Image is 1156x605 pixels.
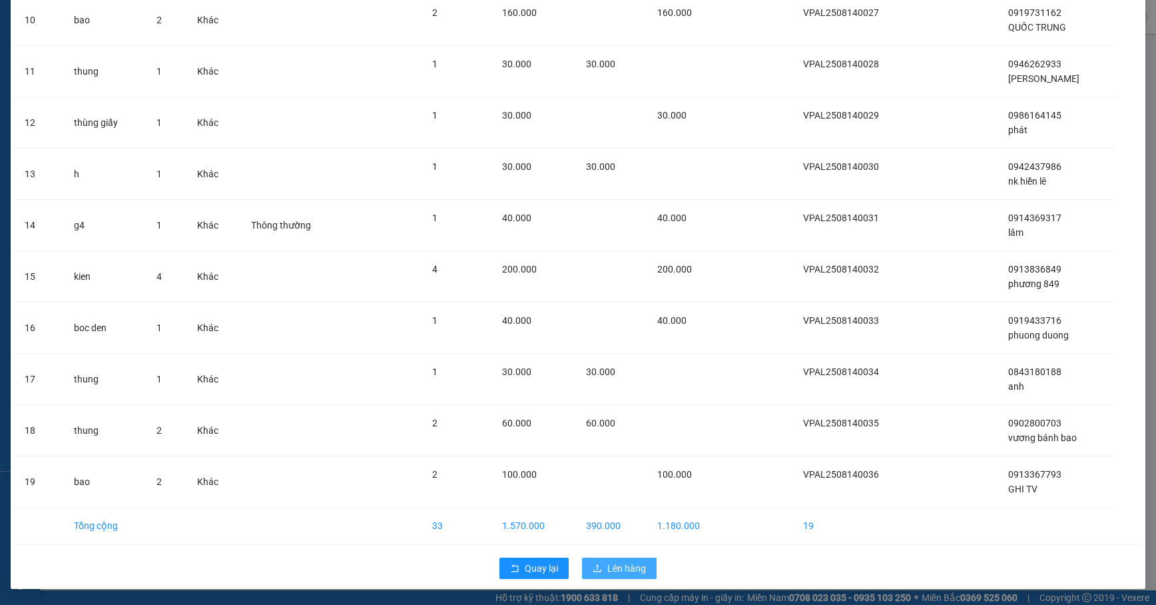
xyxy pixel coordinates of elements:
span: 40.000 [657,315,687,326]
span: 1 [432,213,437,223]
td: Khác [186,97,240,149]
span: 40.000 [502,213,531,223]
span: VPAL2508140033 [803,315,879,326]
span: 60.000 [502,418,531,428]
span: VPAL2508140029 [803,110,879,121]
span: anh [1008,381,1024,392]
span: 30.000 [586,59,615,69]
span: 0843180188 [1008,366,1061,377]
td: 12 [14,97,63,149]
span: 30.000 [586,366,615,377]
td: Khác [186,456,240,508]
b: GỬI : VP An Lạc [17,97,146,119]
span: 30.000 [502,110,531,121]
span: 2 [156,15,162,25]
span: 1 [156,117,162,128]
span: 160.000 [502,7,537,18]
span: VPAL2508140028 [803,59,879,69]
span: 40.000 [502,315,531,326]
span: 0919731162 [1008,7,1061,18]
span: upload [593,564,602,574]
span: 0914369317 [1008,213,1061,223]
td: kien [63,251,146,302]
span: Quay lại [525,561,558,576]
span: VPAL2508140027 [803,7,879,18]
span: 2 [156,425,162,436]
td: Khác [186,354,240,405]
span: 1 [432,59,437,69]
span: 1 [432,110,437,121]
td: Khác [186,251,240,302]
span: 1 [156,374,162,384]
td: Tổng cộng [63,508,146,544]
td: 14 [14,200,63,251]
span: 40.000 [657,213,687,223]
td: 15 [14,251,63,302]
span: 1 [156,220,162,231]
td: Khác [186,149,240,200]
span: 0913836849 [1008,264,1061,275]
span: 100.000 [502,469,537,480]
td: 17 [14,354,63,405]
span: Lên hàng [607,561,646,576]
span: VPAL2508140031 [803,213,879,223]
span: 4 [156,271,162,282]
span: 30.000 [502,161,531,172]
span: 100.000 [657,469,692,480]
li: 26 Phó Cơ Điều, Phường 12 [125,33,557,49]
span: [PERSON_NAME] [1008,73,1079,84]
button: rollbackQuay lại [499,558,569,579]
td: 1.180.000 [647,508,728,544]
span: 1 [432,366,437,377]
span: phuong duong [1008,330,1069,340]
span: 0946262933 [1008,59,1061,69]
span: 1 [432,315,437,326]
span: 160.000 [657,7,692,18]
td: boc den [63,302,146,354]
span: 1 [432,161,437,172]
td: Khác [186,200,240,251]
span: lâm [1008,227,1023,238]
span: 4 [432,264,437,275]
td: 19 [792,508,916,544]
span: 60.000 [586,418,615,428]
span: 30.000 [586,161,615,172]
span: phát [1008,125,1027,135]
span: 0986164145 [1008,110,1061,121]
td: thùng giấy [63,97,146,149]
td: h [63,149,146,200]
span: VPAL2508140032 [803,264,879,275]
td: thung [63,46,146,97]
td: 33 [422,508,491,544]
td: 13 [14,149,63,200]
span: vương bánh bao [1008,432,1077,443]
td: 390.000 [575,508,647,544]
span: 2 [432,7,437,18]
span: 30.000 [502,366,531,377]
td: thung [63,405,146,456]
span: 200.000 [657,264,692,275]
span: VPAL2508140035 [803,418,879,428]
span: 1 [156,66,162,77]
span: 30.000 [502,59,531,69]
td: Khác [186,405,240,456]
td: Thông thường [240,200,344,251]
span: GHI TV [1008,484,1037,494]
span: VPAL2508140034 [803,366,879,377]
span: 200.000 [502,264,537,275]
td: 19 [14,456,63,508]
span: 30.000 [657,110,687,121]
span: 1 [156,169,162,179]
span: VPAL2508140036 [803,469,879,480]
td: 18 [14,405,63,456]
li: Hotline: 02839552959 [125,49,557,66]
span: VPAL2508140030 [803,161,879,172]
span: 1 [156,322,162,333]
span: rollback [510,564,519,574]
span: phương 849 [1008,279,1059,289]
span: 2 [432,418,437,428]
span: 0942437986 [1008,161,1061,172]
td: Khác [186,302,240,354]
span: QUỐC TRUNG [1008,22,1066,33]
td: 1.570.000 [491,508,575,544]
